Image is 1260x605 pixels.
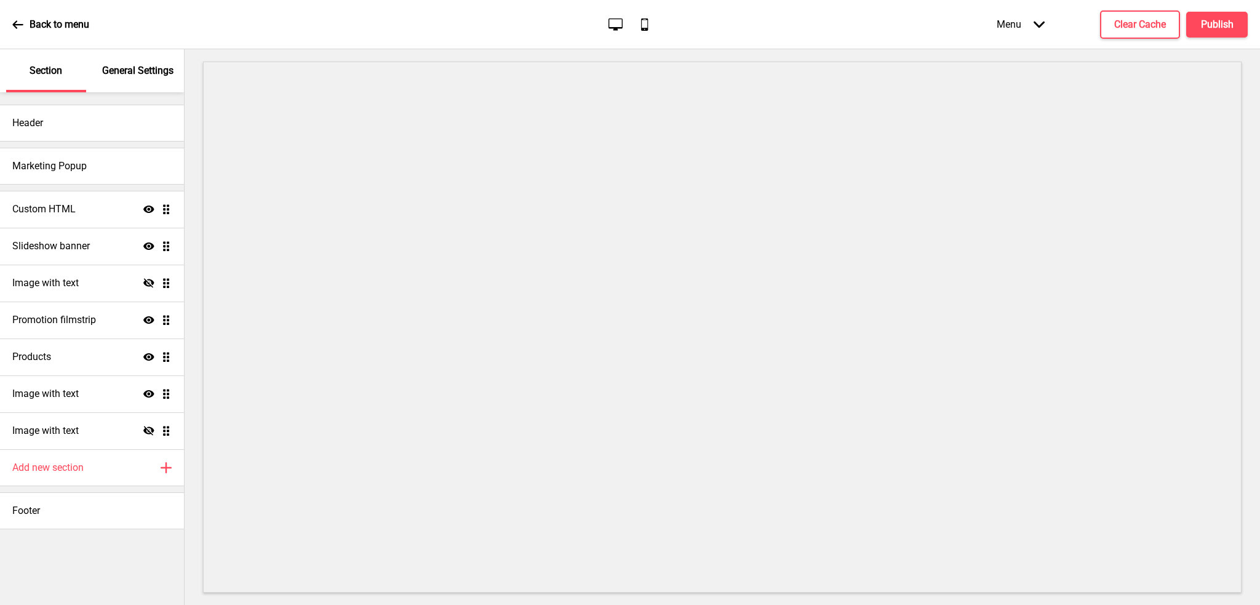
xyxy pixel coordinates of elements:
h4: Image with text [12,424,79,438]
h4: Slideshow banner [12,239,90,253]
p: Back to menu [30,18,89,31]
h4: Custom HTML [12,202,76,216]
a: Back to menu [12,8,89,41]
h4: Clear Cache [1114,18,1166,31]
h4: Header [12,116,43,130]
h4: Marketing Popup [12,159,87,173]
h4: Footer [12,504,40,518]
h4: Publish [1201,18,1234,31]
h4: Products [12,350,51,364]
button: Publish [1186,12,1248,38]
div: Menu [984,6,1057,42]
h4: Promotion filmstrip [12,313,96,327]
h4: Image with text [12,276,79,290]
button: Clear Cache [1100,10,1180,39]
p: General Settings [102,64,173,78]
p: Section [30,64,62,78]
h4: Add new section [12,461,84,475]
h4: Image with text [12,387,79,401]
